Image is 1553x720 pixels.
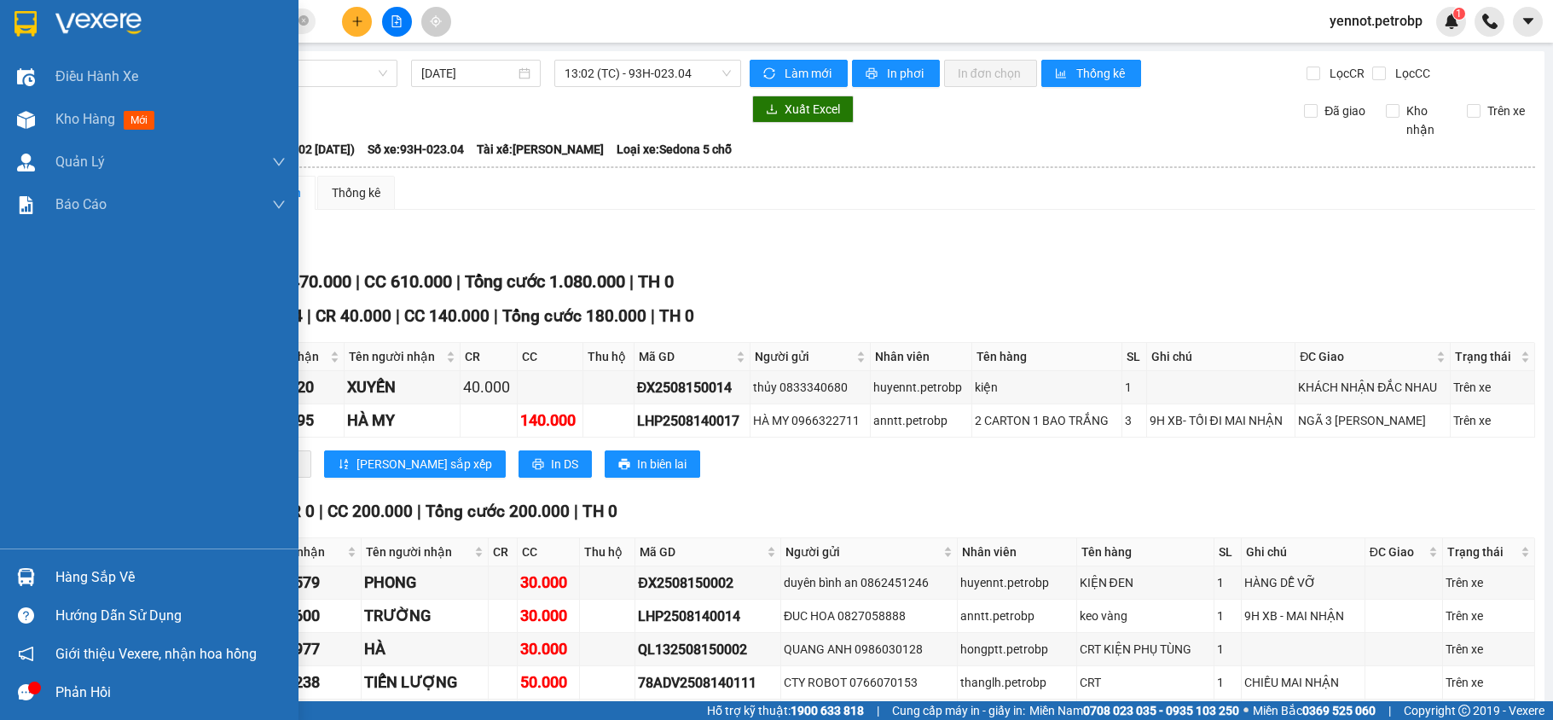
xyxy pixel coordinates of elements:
div: PHONG [364,571,485,595]
div: Trên xe [1446,673,1532,692]
div: XUYẾN [347,375,457,399]
span: down [272,198,286,212]
span: | [651,306,655,326]
sup: 1 [1453,8,1465,20]
span: | [877,701,879,720]
span: Người gửi [755,347,853,366]
div: anntt.petrobp [873,411,969,430]
span: CC 200.000 [327,502,413,521]
span: question-circle [18,607,34,624]
td: XUYẾN [345,371,461,404]
td: 78ADV2508140111 [635,666,781,700]
span: | [356,271,360,292]
span: ⚪️ [1243,707,1249,714]
img: warehouse-icon [17,568,35,586]
span: | [494,306,498,326]
button: syncLàm mới [750,60,848,87]
button: printerIn biên lai [605,450,700,478]
span: In phơi [887,64,926,83]
img: warehouse-icon [17,111,35,129]
span: download [766,103,778,117]
span: printer [532,458,544,472]
div: HÀ [364,637,485,661]
div: Trên xe [1446,607,1532,625]
span: Số xe: 93H-023.04 [368,140,464,159]
img: warehouse-icon [17,68,35,86]
div: 140.000 [520,409,580,433]
span: Báo cáo [55,194,107,215]
div: 40.000 [463,375,513,399]
div: 1 [1125,378,1144,397]
span: mới [124,111,154,130]
span: copyright [1458,705,1470,717]
div: thanglh.petrobp [960,673,1073,692]
span: Kho nhận [1399,102,1455,139]
button: file-add [382,7,412,37]
th: CC [518,343,583,371]
div: KIỆN ĐEN [1080,573,1212,592]
span: CC 610.000 [364,271,452,292]
span: notification [18,646,34,662]
span: Lọc CC [1388,64,1433,83]
div: KHÁCH NHẬN ĐẮC NHAU [1298,378,1447,397]
span: Trạng thái [1447,543,1517,561]
td: QL132508150002 [635,633,781,666]
div: LHP2508140014 [638,606,778,627]
div: CRT [1080,673,1212,692]
span: Miền Nam [1029,701,1239,720]
img: logo-vxr [14,11,37,37]
span: Tên người nhận [349,347,443,366]
img: phone-icon [1482,14,1498,29]
th: Nhân viên [871,343,972,371]
span: Lọc CR [1323,64,1367,83]
div: ĐX2508150014 [637,377,747,398]
span: TH 0 [638,271,674,292]
div: Trên xe [1446,640,1532,659]
strong: 0708 023 035 - 0935 103 250 [1083,704,1239,717]
img: solution-icon [17,196,35,214]
span: sync [763,67,778,81]
div: Hướng dẫn sử dụng [55,603,286,629]
div: 3 [1125,411,1144,430]
div: 9H XB- TỐI ĐI MAI NHẬN [1150,411,1293,430]
span: Kho hàng [55,111,115,127]
div: 1 [1217,573,1238,592]
img: warehouse-icon [17,154,35,171]
td: TIẾN LƯỢNG [362,666,489,700]
input: 15/08/2025 [421,64,515,83]
div: NGÃ 3 [PERSON_NAME] [1298,411,1447,430]
button: bar-chartThống kê [1041,60,1141,87]
strong: 0369 525 060 [1302,704,1376,717]
span: Mã GD [640,543,763,561]
span: Tổng cước 200.000 [426,502,570,521]
span: Trên xe [1481,102,1532,120]
span: Loại xe: Sedona 5 chỗ [617,140,732,159]
div: 30.000 [520,637,577,661]
span: TH 0 [659,306,694,326]
div: huyennt.petrobp [873,378,969,397]
span: Miền Bắc [1253,701,1376,720]
button: downloadXuất Excel [752,96,854,123]
button: caret-down [1513,7,1543,37]
div: kiện [975,378,1119,397]
td: TRƯỜNG [362,600,489,633]
th: Tên hàng [972,343,1122,371]
span: | [307,306,311,326]
span: | [456,271,461,292]
span: ĐC Giao [1370,543,1425,561]
div: anntt.petrobp [960,607,1073,625]
span: [PERSON_NAME] sắp xếp [356,455,492,473]
span: caret-down [1521,14,1536,29]
span: printer [866,67,880,81]
div: HÀNG DỄ VỠ [1244,573,1362,592]
div: 1 [1217,673,1238,692]
span: | [1388,701,1391,720]
span: CR 0 [281,502,315,521]
div: CRT KIỆN PHỤ TÙNG [1080,640,1212,659]
span: CR 40.000 [316,306,391,326]
div: Thống kê [332,183,380,202]
button: printerIn phơi [852,60,940,87]
button: In đơn chọn [944,60,1037,87]
div: HÀ MY 0966322711 [753,411,867,430]
span: In biên lai [637,455,687,473]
